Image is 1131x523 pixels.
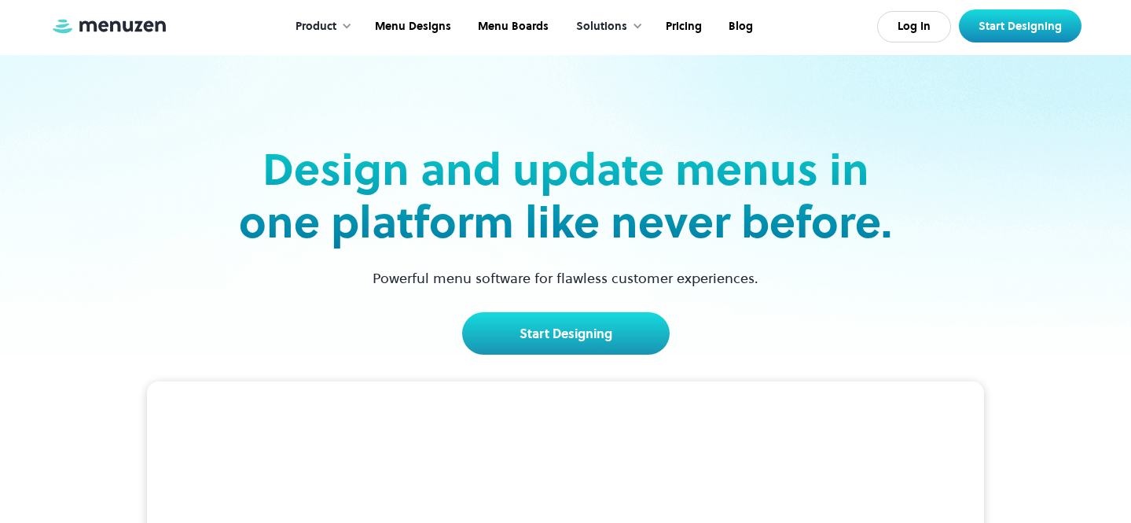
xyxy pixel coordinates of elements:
h2: Design and update menus in one platform like never before. [234,143,898,249]
div: Solutions [560,2,651,51]
a: Start Designing [959,9,1081,42]
a: Menu Boards [463,2,560,51]
a: Log In [877,11,951,42]
a: Blog [714,2,765,51]
a: Menu Designs [360,2,463,51]
div: Product [280,2,360,51]
div: Product [296,18,336,35]
p: Powerful menu software for flawless customer experiences. [353,267,778,289]
a: Pricing [651,2,714,51]
a: Start Designing [462,312,670,355]
div: Solutions [576,18,627,35]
